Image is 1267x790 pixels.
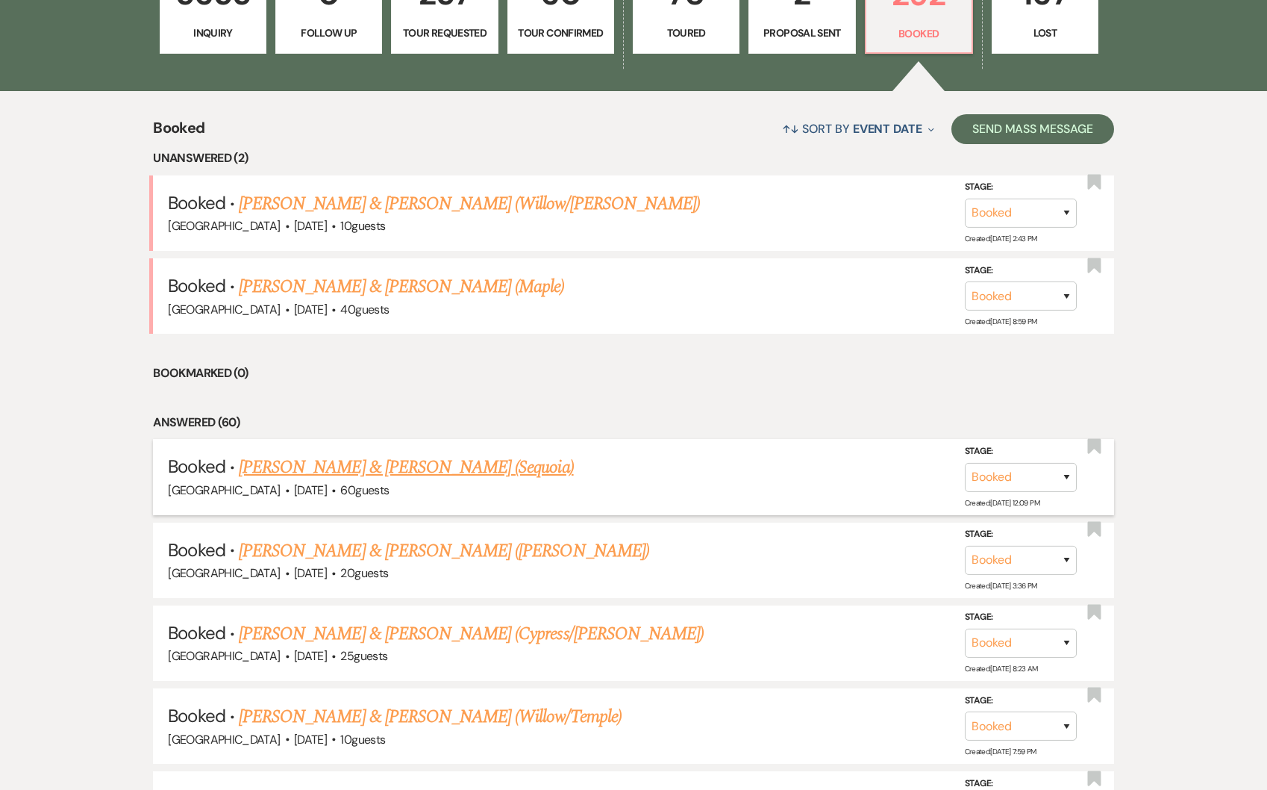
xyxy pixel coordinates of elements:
span: Event Date [853,121,922,137]
li: Unanswered (2) [153,149,1113,168]
label: Stage: [965,262,1077,279]
span: 25 guests [340,648,387,664]
label: Stage: [965,609,1077,626]
a: [PERSON_NAME] & [PERSON_NAME] (Cypress/[PERSON_NAME]) [239,621,704,647]
p: Inquiry [169,25,257,41]
label: Stage: [965,526,1077,543]
p: Tour Confirmed [517,25,604,41]
label: Stage: [965,444,1077,460]
span: [DATE] [294,732,327,747]
span: [GEOGRAPHIC_DATA] [168,482,280,498]
span: Created: [DATE] 2:43 PM [965,234,1037,243]
span: [DATE] [294,302,327,317]
a: [PERSON_NAME] & [PERSON_NAME] (Sequoia) [239,454,574,481]
span: Created: [DATE] 8:23 AM [965,664,1038,674]
span: ↑↓ [782,121,800,137]
span: Created: [DATE] 12:09 PM [965,497,1039,507]
span: Booked [168,274,225,297]
span: [DATE] [294,482,327,498]
p: Tour Requested [401,25,488,41]
li: Bookmarked (0) [153,364,1113,383]
span: Booked [168,621,225,644]
button: Send Mass Message [951,114,1114,144]
span: Booked [168,191,225,214]
span: [GEOGRAPHIC_DATA] [168,732,280,747]
span: Created: [DATE] 8:59 PM [965,317,1037,326]
p: Follow Up [285,25,372,41]
span: Booked [168,538,225,562]
label: Stage: [965,179,1077,196]
a: [PERSON_NAME] & [PERSON_NAME] (Willow/Temple) [239,703,622,730]
p: Lost [1001,25,1089,41]
label: Stage: [965,692,1077,709]
span: [DATE] [294,648,327,664]
span: Created: [DATE] 3:36 PM [965,581,1037,591]
p: Booked [875,25,963,42]
span: Booked [153,116,204,149]
span: [GEOGRAPHIC_DATA] [168,302,280,317]
span: [GEOGRAPHIC_DATA] [168,648,280,664]
span: 10 guests [340,732,385,747]
span: [DATE] [294,218,327,234]
a: [PERSON_NAME] & [PERSON_NAME] (Willow/[PERSON_NAME]) [239,190,700,217]
a: [PERSON_NAME] & [PERSON_NAME] (Maple) [239,273,564,300]
li: Answered (60) [153,413,1113,432]
span: 40 guests [340,302,389,317]
span: 10 guests [340,218,385,234]
span: [DATE] [294,565,327,581]
a: [PERSON_NAME] & [PERSON_NAME] ([PERSON_NAME]) [239,538,649,564]
p: Toured [642,25,730,41]
p: Proposal Sent [758,25,845,41]
button: Sort By Event Date [776,109,940,149]
span: Booked [168,455,225,478]
span: Created: [DATE] 7:59 PM [965,747,1036,756]
span: 20 guests [340,565,388,581]
span: Booked [168,704,225,727]
span: [GEOGRAPHIC_DATA] [168,218,280,234]
span: [GEOGRAPHIC_DATA] [168,565,280,581]
span: 60 guests [340,482,389,498]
